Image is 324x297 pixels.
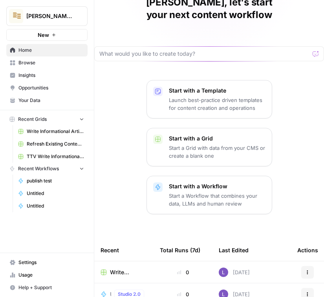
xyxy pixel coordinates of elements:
[18,116,47,123] span: Recent Grids
[110,268,147,276] span: Write Informational Article
[18,72,84,79] span: Insights
[6,113,88,125] button: Recent Grids
[18,165,59,172] span: Recent Workflows
[101,268,147,276] a: Write Informational Article
[26,12,74,20] span: [PERSON_NAME]'s AirCraft
[169,135,265,142] p: Start with a Grid
[6,29,88,41] button: New
[27,128,84,135] span: Write Informational Article
[6,56,88,69] a: Browse
[18,97,84,104] span: Your Data
[101,239,147,261] div: Recent
[169,192,265,208] p: Start a Workflow that combines your data, LLMs and human review
[15,125,88,138] a: Write Informational Article
[169,182,265,190] p: Start with a Workflow
[18,59,84,66] span: Browse
[219,268,250,277] div: [DATE]
[6,44,88,56] a: Home
[160,268,206,276] div: 0
[27,177,84,184] span: publish test
[38,31,49,39] span: New
[160,239,200,261] div: Total Runs (7d)
[18,271,84,279] span: Usage
[6,6,88,26] button: Workspace: Lily's AirCraft
[6,69,88,82] a: Insights
[146,176,272,214] button: Start with a WorkflowStart a Workflow that combines your data, LLMs and human review
[15,138,88,150] a: Refresh Existing Content (4)
[15,200,88,212] a: Untitled
[27,140,84,148] span: Refresh Existing Content (4)
[27,202,84,210] span: Untitled
[6,163,88,175] button: Recent Workflows
[219,268,228,277] img: rn7sh892ioif0lo51687sih9ndqw
[169,87,265,95] p: Start with a Template
[18,47,84,54] span: Home
[18,259,84,266] span: Settings
[219,239,249,261] div: Last Edited
[6,82,88,94] a: Opportunities
[9,9,23,23] img: Lily's AirCraft Logo
[297,239,318,261] div: Actions
[27,190,84,197] span: Untitled
[27,153,84,160] span: TTV Write Informational Article
[6,269,88,281] a: Usage
[15,187,88,200] a: Untitled
[15,175,88,187] a: publish test
[169,96,265,112] p: Launch best-practice driven templates for content creation and operations
[6,281,88,294] button: Help + Support
[99,50,309,58] input: What would you like to create today?
[146,128,272,166] button: Start with a GridStart a Grid with data from your CMS or create a blank one
[6,94,88,107] a: Your Data
[18,84,84,91] span: Opportunities
[169,144,265,160] p: Start a Grid with data from your CMS or create a blank one
[15,150,88,163] a: TTV Write Informational Article
[146,80,272,118] button: Start with a TemplateLaunch best-practice driven templates for content creation and operations
[6,256,88,269] a: Settings
[18,284,84,291] span: Help + Support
